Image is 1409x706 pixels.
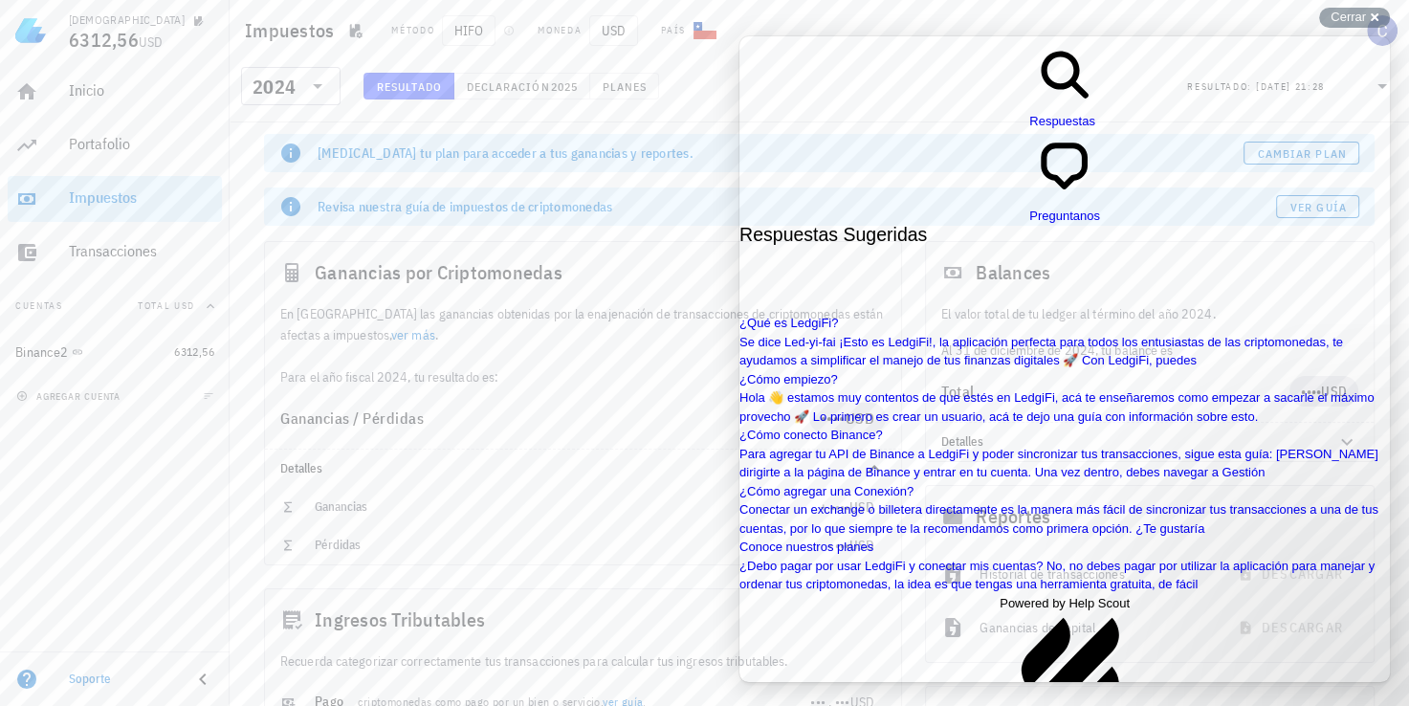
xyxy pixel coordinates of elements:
[265,651,901,672] div: Recuerda categorizar correctamente tus transacciones para calcular tus ingresos tributables.
[265,450,901,488] div: Detalles
[8,122,222,168] a: Portafolio
[739,36,1390,682] iframe: Help Scout Beacon - Live Chat, Contact Form, and Knowledge Base
[693,19,716,42] div: CL-icon
[315,499,820,515] div: Ganancias
[69,188,214,207] div: Impuestos
[391,326,435,343] a: ver más
[318,197,1276,216] div: Revisa nuestra guía de impuestos de criptomonedas
[442,15,495,46] span: HIFO
[280,408,424,428] span: Ganancias / Pérdidas
[454,73,590,99] button: Declaración 2025
[69,27,139,53] span: 6312,56
[174,344,214,359] span: 6312,56
[466,79,550,94] span: Declaración
[253,77,296,97] div: 2024
[8,69,222,115] a: Inicio
[538,23,582,38] div: Moneda
[69,12,185,28] div: [DEMOGRAPHIC_DATA]
[69,81,214,99] div: Inicio
[138,299,195,312] span: Total USD
[265,589,901,651] div: Ingresos Tributables
[315,538,827,553] div: Pérdidas
[15,344,68,361] div: Binance2
[8,230,222,276] a: Transacciones
[589,15,638,46] span: USD
[1367,15,1398,46] div: avatar
[69,672,176,687] div: Soporte
[602,79,648,94] span: Planes
[15,15,46,46] img: LedgiFi
[11,386,129,406] button: agregar cuenta
[1319,8,1390,28] button: Cerrar
[550,79,578,94] span: 2025
[8,283,222,329] button: CuentasTotal USD
[8,176,222,222] a: Impuestos
[590,73,660,99] button: Planes
[318,144,693,162] span: [MEDICAL_DATA] tu plan para acceder a tus ganancias y reportes.
[69,242,214,260] div: Transacciones
[69,135,214,153] div: Portafolio
[363,73,454,99] button: Resultado
[661,23,686,38] div: País
[1331,10,1366,24] span: Cerrar
[241,67,341,105] div: 2024
[265,303,901,387] div: En [GEOGRAPHIC_DATA] las ganancias obtenidas por la enajenación de transacciones de criptomonedas...
[391,23,434,38] div: Método
[245,15,341,46] h1: Impuestos
[20,390,121,403] span: agregar cuenta
[8,329,222,375] a: Binance2 6312,56
[280,461,840,476] div: Detalles
[376,79,442,94] span: Resultado
[265,242,901,303] div: Ganancias por Criptomonedas
[139,33,164,51] span: USD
